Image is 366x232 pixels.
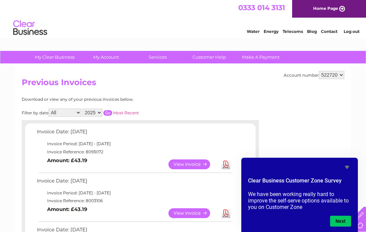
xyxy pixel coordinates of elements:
a: Telecoms [283,29,303,34]
img: logo.png [13,18,47,38]
b: Amount: £43.19 [47,206,87,212]
a: Blog [307,29,317,34]
h2: Clear Business Customer Zone Survey [248,177,351,188]
a: My Clear Business [27,51,83,63]
a: Water [247,29,260,34]
td: Invoice Reference: 8093072 [35,148,233,156]
td: Invoice Date: [DATE] [35,127,233,140]
a: 0333 014 3131 [238,3,285,12]
a: Make A Payment [233,51,289,63]
a: Customer Help [181,51,237,63]
a: Log out [344,29,360,34]
a: Services [130,51,186,63]
div: Clear Business is a trading name of Verastar Limited (registered in [GEOGRAPHIC_DATA] No. 3667643... [23,4,344,33]
b: Amount: £43.19 [47,157,87,163]
a: View [168,208,218,218]
a: View [168,159,218,169]
a: Download [222,208,230,218]
div: Filter by date [22,109,200,117]
td: Invoice Period: [DATE] - [DATE] [35,189,233,197]
button: Next question [330,216,351,227]
td: Invoice Reference: 8003106 [35,197,233,205]
button: Hide survey [343,163,351,171]
h2: Previous Invoices [22,78,344,91]
td: Invoice Period: [DATE] - [DATE] [35,140,233,148]
p: We have been working really hard to improve the self-serve options available to you on Customer Zone [248,191,351,210]
a: My Account [78,51,134,63]
a: Most Recent [113,110,139,115]
a: Contact [321,29,338,34]
td: Invoice Date: [DATE] [35,176,233,189]
div: Account number [284,71,344,79]
a: Download [222,159,230,169]
div: Download or view any of your previous invoices below. [22,97,200,102]
div: Clear Business Customer Zone Survey [248,163,351,227]
a: Energy [264,29,279,34]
